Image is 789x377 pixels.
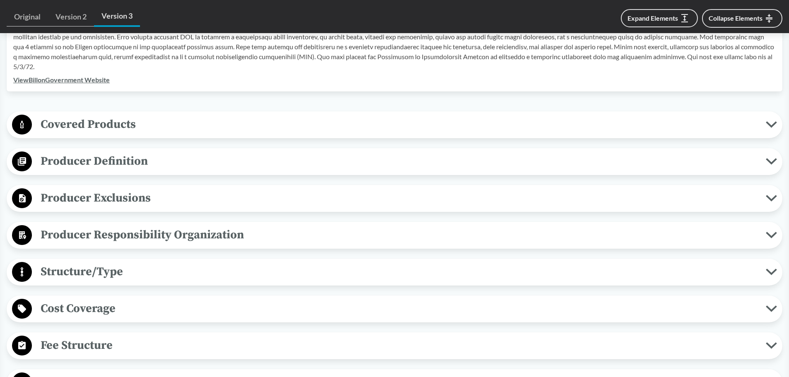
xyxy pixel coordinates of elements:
span: Structure/Type [32,262,766,281]
span: Cost Coverage [32,299,766,318]
a: Version 2 [48,7,94,26]
a: Original [7,7,48,26]
span: Producer Exclusions [32,189,766,207]
span: Covered Products [32,115,766,134]
button: Covered Products [10,114,779,135]
button: Producer Exclusions [10,188,779,209]
button: Cost Coverage [10,298,779,319]
a: ViewBillonGovernment Website [13,76,110,84]
span: Producer Responsibility Organization [32,226,766,244]
button: Producer Responsibility Organization [10,225,779,246]
span: Fee Structure [32,336,766,355]
button: Structure/Type [10,262,779,283]
button: Expand Elements [621,9,698,27]
a: Version 3 [94,7,140,27]
p: Loremi Dolor Sitame Cons 086 adi elitseddoe te inc utlaboree do mag 5184 Aliquae Adminim. Ven qui... [13,22,776,72]
button: Producer Definition [10,151,779,172]
span: Producer Definition [32,152,766,170]
button: Fee Structure [10,335,779,356]
button: Collapse Elements [702,9,782,28]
